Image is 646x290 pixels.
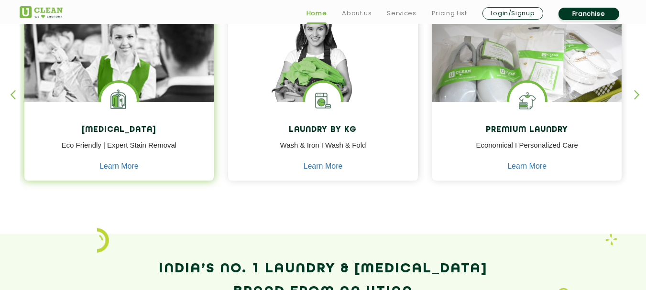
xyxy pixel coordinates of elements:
img: Shoes Cleaning [509,83,545,118]
a: About us [342,8,372,19]
a: Login/Signup [482,7,543,20]
img: Drycleaners near me [24,3,214,156]
a: Franchise [558,8,619,20]
a: Home [307,8,327,19]
img: Laundry wash and iron [605,234,617,246]
h4: Premium Laundry [439,126,615,135]
img: UClean Laundry and Dry Cleaning [20,6,63,18]
img: icon_2.png [97,228,109,253]
a: Learn More [507,162,547,171]
p: Wash & Iron I Wash & Fold [235,140,411,161]
img: a girl with laundry basket [228,3,418,129]
h4: Laundry by Kg [235,126,411,135]
p: Eco Friendly | Expert Stain Removal [32,140,207,161]
a: Pricing List [432,8,467,19]
h4: [MEDICAL_DATA] [32,126,207,135]
img: laundry washing machine [305,83,341,118]
img: Laundry Services near me [101,83,137,118]
a: Services [387,8,416,19]
img: laundry done shoes and clothes [432,3,622,129]
p: Economical I Personalized Care [439,140,615,161]
a: Learn More [304,162,343,171]
a: Learn More [99,162,139,171]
